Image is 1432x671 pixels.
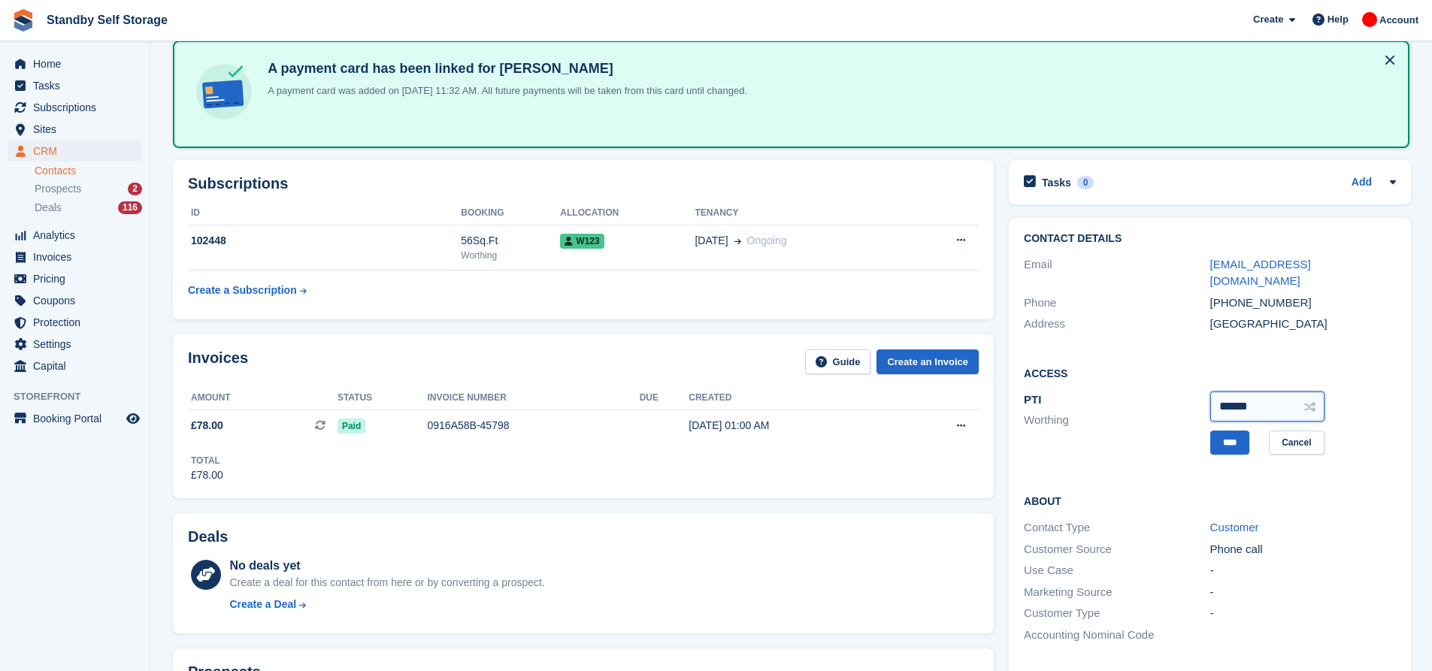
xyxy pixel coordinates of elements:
[8,97,142,118] a: menu
[33,334,123,355] span: Settings
[8,225,142,246] a: menu
[1024,493,1396,508] h2: About
[8,408,142,429] a: menu
[35,182,81,196] span: Prospects
[747,234,787,246] span: Ongoing
[35,164,142,178] a: Contacts
[188,277,307,304] a: Create a Subscription
[1024,256,1209,290] div: Email
[695,233,728,249] span: [DATE]
[1024,393,1041,406] span: PTI
[8,290,142,311] a: menu
[188,349,248,374] h2: Invoices
[41,8,174,32] a: Standby Self Storage
[33,290,123,311] span: Coupons
[338,419,365,434] span: Paid
[33,268,123,289] span: Pricing
[33,75,123,96] span: Tasks
[560,234,604,249] span: W123
[1024,627,1209,644] div: Accounting Nominal Code
[338,386,428,410] th: Status
[118,201,142,214] div: 116
[124,410,142,428] a: Preview store
[8,312,142,333] a: menu
[8,334,142,355] a: menu
[1210,541,1396,558] div: Phone call
[128,183,142,195] div: 2
[35,181,142,197] a: Prospects 2
[1328,12,1349,27] span: Help
[8,75,142,96] a: menu
[1253,12,1283,27] span: Create
[1269,431,1324,455] a: Cancel
[33,246,123,267] span: Invoices
[33,97,123,118] span: Subscriptions
[191,467,223,483] div: £78.00
[8,268,142,289] a: menu
[229,597,296,612] div: Create a Deal
[35,201,62,215] span: Deals
[1024,519,1209,536] div: Contact Type
[1210,562,1396,579] div: -
[1210,584,1396,601] div: -
[689,418,897,434] div: [DATE] 01:00 AM
[1210,316,1396,333] div: [GEOGRAPHIC_DATA]
[1024,233,1396,245] h2: Contact Details
[12,9,35,32] img: stora-icon-8386f47178a22dfd0bd8f6a31ec36ba5ce8667c1dd55bd0f319d3a0aa187defe.svg
[428,386,640,410] th: Invoice number
[1024,316,1209,333] div: Address
[1024,541,1209,558] div: Customer Source
[262,83,747,98] p: A payment card was added on [DATE] 11:32 AM. All future payments will be taken from this card unt...
[1352,174,1372,192] a: Add
[1024,365,1396,380] h2: Access
[33,53,123,74] span: Home
[33,355,123,376] span: Capital
[1024,584,1209,601] div: Marketing Source
[1077,176,1094,189] div: 0
[188,528,228,546] h2: Deals
[8,141,142,162] a: menu
[876,349,979,374] a: Create an Invoice
[188,386,338,410] th: Amount
[188,233,461,249] div: 102448
[8,119,142,140] a: menu
[428,418,640,434] div: 0916A58B-45798
[640,386,689,410] th: Due
[689,386,897,410] th: Created
[461,201,560,225] th: Booking
[8,355,142,376] a: menu
[188,175,979,192] h2: Subscriptions
[33,408,123,429] span: Booking Portal
[1210,521,1259,533] a: Customer
[1210,605,1396,622] div: -
[1024,412,1209,429] li: Worthing
[1210,258,1311,288] a: [EMAIL_ADDRESS][DOMAIN_NAME]
[1024,562,1209,579] div: Use Case
[14,389,150,404] span: Storefront
[1024,605,1209,622] div: Customer Type
[35,200,142,216] a: Deals 116
[229,575,544,591] div: Create a deal for this contact from here or by converting a prospect.
[33,225,123,246] span: Analytics
[695,201,906,225] th: Tenancy
[188,201,461,225] th: ID
[1210,295,1396,312] div: [PHONE_NUMBER]
[262,60,747,77] h4: A payment card has been linked for [PERSON_NAME]
[8,53,142,74] a: menu
[33,119,123,140] span: Sites
[191,418,223,434] span: £78.00
[1379,13,1418,28] span: Account
[192,60,256,123] img: card-linked-ebf98d0992dc2aeb22e95c0e3c79077019eb2392cfd83c6a337811c24bc77127.svg
[191,454,223,467] div: Total
[8,246,142,267] a: menu
[805,349,871,374] a: Guide
[229,597,544,612] a: Create a Deal
[1042,176,1071,189] h2: Tasks
[560,201,695,225] th: Allocation
[461,233,560,249] div: 56Sq.Ft
[33,312,123,333] span: Protection
[1362,12,1377,27] img: Aaron Winter
[229,557,544,575] div: No deals yet
[1024,295,1209,312] div: Phone
[461,249,560,262] div: Worthing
